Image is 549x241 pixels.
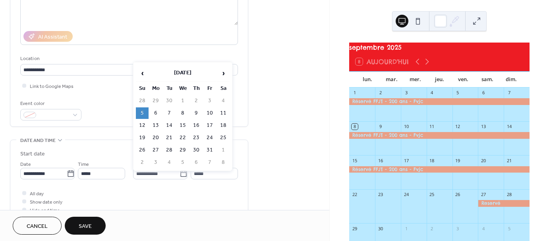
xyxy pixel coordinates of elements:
td: 3 [203,95,216,107]
div: 16 [377,157,383,163]
div: 7 [506,90,512,96]
div: 8 [352,124,358,130]
div: 30 [377,225,383,231]
span: Time [78,160,89,169]
td: 16 [190,120,203,131]
div: 19 [455,157,461,163]
div: 29 [352,225,358,231]
div: 28 [506,192,512,198]
th: Sa [217,83,230,94]
td: 7 [203,157,216,168]
span: Link to Google Maps [30,82,73,91]
td: 19 [136,132,149,144]
span: Hide end time [30,206,60,215]
span: › [217,65,229,81]
div: 20 [480,157,486,163]
div: 2 [429,225,435,231]
td: 29 [149,95,162,107]
td: 20 [149,132,162,144]
div: mer. [404,72,427,87]
button: Save [65,217,106,235]
div: Event color [20,99,80,108]
div: 5 [506,225,512,231]
div: ven. [451,72,475,87]
td: 30 [190,144,203,156]
div: 1 [403,225,409,231]
td: 1 [176,95,189,107]
td: 15 [176,120,189,131]
div: 14 [506,124,512,130]
th: Mo [149,83,162,94]
div: 27 [480,192,486,198]
td: 25 [217,132,230,144]
div: 3 [403,90,409,96]
td: 18 [217,120,230,131]
td: 12 [136,120,149,131]
td: 10 [203,107,216,119]
div: Réservé FFJT - 200 ans - Fvjc [349,98,530,105]
span: Date and time [20,136,56,145]
div: 18 [429,157,435,163]
div: 3 [455,225,461,231]
div: Réservé FFJT - 200 ans - Fvjc [349,166,530,173]
th: Th [190,83,203,94]
td: 2 [190,95,203,107]
th: We [176,83,189,94]
td: 27 [149,144,162,156]
div: 26 [455,192,461,198]
span: Date [20,160,31,169]
td: 9 [190,107,203,119]
div: 17 [403,157,409,163]
td: 31 [203,144,216,156]
a: Cancel [13,217,62,235]
td: 17 [203,120,216,131]
span: ‹ [136,65,148,81]
div: 23 [377,192,383,198]
td: 29 [176,144,189,156]
td: 3 [149,157,162,168]
div: Start date [20,150,45,158]
div: 13 [480,124,486,130]
div: 24 [403,192,409,198]
td: 28 [136,95,149,107]
td: 28 [163,144,176,156]
div: 9 [377,124,383,130]
div: Location [20,54,236,63]
span: Save [79,222,92,231]
div: 22 [352,192,358,198]
div: 6 [480,90,486,96]
td: 5 [176,157,189,168]
div: jeu. [427,72,451,87]
td: 26 [136,144,149,156]
td: 7 [163,107,176,119]
div: 21 [506,157,512,163]
td: 6 [190,157,203,168]
td: 6 [149,107,162,119]
th: Su [136,83,149,94]
div: septembre 2025 [349,43,530,52]
td: 4 [217,95,230,107]
td: 2 [136,157,149,168]
td: 30 [163,95,176,107]
div: 10 [403,124,409,130]
div: 5 [455,90,461,96]
div: 25 [429,192,435,198]
div: Reservé [478,200,530,207]
span: Show date only [30,198,62,206]
td: 23 [190,132,203,144]
div: lun. [356,72,379,87]
th: Fr [203,83,216,94]
div: 11 [429,124,435,130]
div: 4 [429,90,435,96]
div: 15 [352,157,358,163]
div: dim. [499,72,523,87]
td: 24 [203,132,216,144]
div: 1 [352,90,358,96]
span: Cancel [27,222,48,231]
div: sam. [475,72,499,87]
div: mar. [379,72,403,87]
td: 4 [163,157,176,168]
div: 2 [377,90,383,96]
td: 21 [163,132,176,144]
td: 11 [217,107,230,119]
